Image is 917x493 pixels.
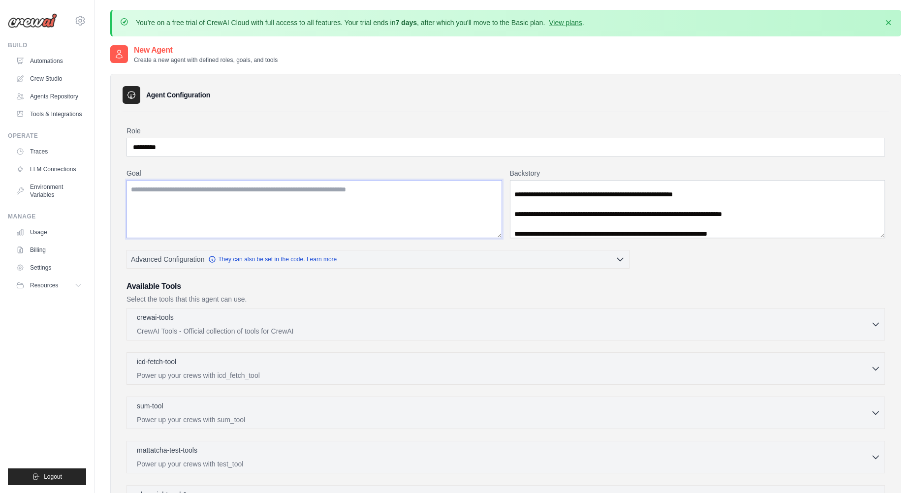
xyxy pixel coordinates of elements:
a: Traces [12,144,86,159]
img: Logo [8,13,57,28]
label: Role [126,126,885,136]
h2: New Agent [134,44,278,56]
a: Automations [12,53,86,69]
a: Usage [12,224,86,240]
button: crewai-tools CrewAI Tools - Official collection of tools for CrewAI [131,312,881,336]
p: Power up your crews with icd_fetch_tool [137,370,871,380]
a: Agents Repository [12,89,86,104]
a: Billing [12,242,86,258]
a: Crew Studio [12,71,86,87]
button: icd-fetch-tool Power up your crews with icd_fetch_tool [131,357,881,380]
h3: Agent Configuration [146,90,210,100]
a: Environment Variables [12,179,86,203]
a: Tools & Integrations [12,106,86,122]
button: Advanced Configuration They can also be set in the code. Learn more [127,250,629,268]
p: crewai-tools [137,312,174,322]
span: Resources [30,281,58,289]
p: You're on a free trial of CrewAI Cloud with full access to all features. Your trial ends in , aft... [136,18,584,28]
div: Manage [8,213,86,220]
button: Logout [8,468,86,485]
p: Power up your crews with test_tool [137,459,871,469]
p: CrewAI Tools - Official collection of tools for CrewAI [137,326,871,336]
p: Power up your crews with sum_tool [137,415,871,425]
a: They can also be set in the code. Learn more [208,255,337,263]
div: Build [8,41,86,49]
p: Create a new agent with defined roles, goals, and tools [134,56,278,64]
strong: 7 days [395,19,417,27]
p: Select the tools that this agent can use. [126,294,885,304]
div: Operate [8,132,86,140]
a: LLM Connections [12,161,86,177]
button: sum-tool Power up your crews with sum_tool [131,401,881,425]
p: icd-fetch-tool [137,357,176,367]
label: Backstory [510,168,885,178]
button: mattatcha-test-tools Power up your crews with test_tool [131,445,881,469]
h3: Available Tools [126,280,885,292]
a: Settings [12,260,86,276]
p: mattatcha-test-tools [137,445,197,455]
label: Goal [126,168,502,178]
p: sum-tool [137,401,163,411]
span: Advanced Configuration [131,254,204,264]
a: View plans [549,19,582,27]
button: Resources [12,277,86,293]
span: Logout [44,473,62,481]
